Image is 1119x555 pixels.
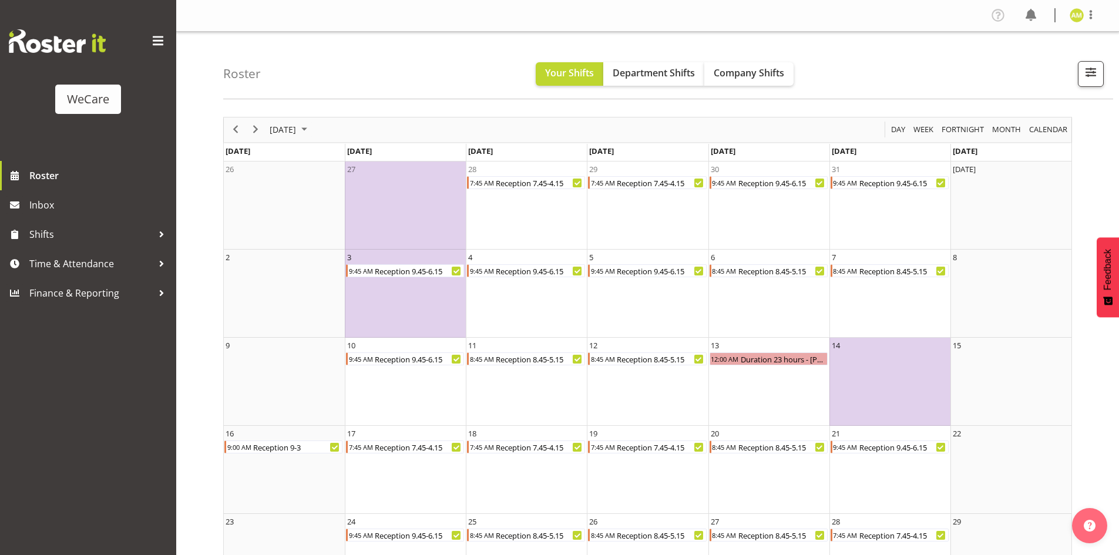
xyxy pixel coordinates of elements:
div: 23 [226,516,234,527]
button: Fortnight [940,122,986,137]
div: Reception 9.45-6.15 [737,177,827,189]
td: Thursday, November 6, 2025 [708,250,829,338]
div: 7:45 AM [590,177,616,189]
div: 7:45 AM [469,441,495,453]
div: 8 [953,251,957,263]
div: 21 [832,428,840,439]
div: 8:45 AM [711,265,737,277]
td: Friday, October 31, 2025 [829,162,950,250]
div: 14 [832,339,840,351]
div: Reception 9.45-6.15 [616,265,705,277]
div: Reception 8.45-5.15 Begin From Friday, November 7, 2025 at 8:45:00 AM GMT+13:00 Ends At Friday, N... [831,264,949,277]
div: 9 [226,339,230,351]
div: Reception 9.45-6.15 Begin From Monday, November 24, 2025 at 9:45:00 AM GMT+13:00 Ends At Monday, ... [346,529,464,541]
div: Reception 8.45-5.15 Begin From Thursday, November 6, 2025 at 8:45:00 AM GMT+13:00 Ends At Thursda... [710,264,828,277]
span: Week [912,122,935,137]
button: Your Shifts [536,62,603,86]
div: Reception 8.45-5.15 [495,353,584,365]
div: 30 [711,163,719,175]
div: Reception 9.45-6.15 Begin From Friday, October 31, 2025 at 9:45:00 AM GMT+13:00 Ends At Friday, O... [831,176,949,189]
span: [DATE] [468,146,493,156]
div: Reception 9-3 [252,441,342,453]
div: 25 [468,516,476,527]
td: Tuesday, November 4, 2025 [466,250,587,338]
div: 12:00 AM [710,353,740,365]
div: Reception 7.45-4.15 Begin From Friday, November 28, 2025 at 7:45:00 AM GMT+13:00 Ends At Friday, ... [831,529,949,541]
button: Filter Shifts [1078,61,1104,87]
div: Reception 7.45-4.15 [858,529,948,541]
button: Month [1027,122,1070,137]
div: Reception 9.45-6.15 [374,353,463,365]
span: Inbox [29,196,170,214]
div: Reception 9.45-6.15 [374,529,463,541]
div: 17 [347,428,355,439]
span: Company Shifts [714,66,784,79]
td: Saturday, November 1, 2025 [950,162,1071,250]
td: Tuesday, October 28, 2025 [466,162,587,250]
div: Reception 9.45-6.15 [858,177,948,189]
span: Feedback [1103,249,1113,290]
div: 8:45 AM [711,441,737,453]
div: Reception 8.45-5.15 Begin From Tuesday, November 25, 2025 at 8:45:00 AM GMT+13:00 Ends At Tuesday... [467,529,585,541]
td: Tuesday, November 18, 2025 [466,426,587,514]
button: Department Shifts [603,62,704,86]
div: 8:45 AM [469,353,495,365]
div: 9:45 AM [590,265,616,277]
div: 26 [226,163,234,175]
td: Friday, November 7, 2025 [829,250,950,338]
div: Reception 8.45-5.15 Begin From Thursday, November 27, 2025 at 8:45:00 AM GMT+13:00 Ends At Thursd... [710,529,828,541]
span: [DATE] [711,146,735,156]
div: Reception 7.45-4.15 Begin From Tuesday, October 28, 2025 at 7:45:00 AM GMT+13:00 Ends At Tuesday,... [467,176,585,189]
div: Reception 7.45-4.15 Begin From Monday, November 17, 2025 at 7:45:00 AM GMT+13:00 Ends At Monday, ... [346,440,464,453]
span: Department Shifts [613,66,695,79]
button: Timeline Month [990,122,1023,137]
td: Saturday, November 8, 2025 [950,250,1071,338]
span: Time & Attendance [29,255,153,273]
div: Reception 9.45-6.15 Begin From Thursday, October 30, 2025 at 9:45:00 AM GMT+13:00 Ends At Thursda... [710,176,828,189]
img: antonia-mao10998.jpg [1070,8,1084,22]
div: 24 [347,516,355,527]
div: Reception 7.45-4.15 [374,441,463,453]
div: 10 [347,339,355,351]
div: Reception 9.45-6.15 [495,265,584,277]
div: Reception 8.45-5.15 [737,265,827,277]
div: 4 [468,251,472,263]
td: Thursday, October 30, 2025 [708,162,829,250]
td: Thursday, November 20, 2025 [708,426,829,514]
td: Monday, November 10, 2025 [345,338,466,426]
div: Reception 8.45-5.15 [737,441,827,453]
td: Sunday, November 2, 2025 [224,250,345,338]
div: Reception 8.45-5.15 Begin From Wednesday, November 12, 2025 at 8:45:00 AM GMT+13:00 Ends At Wedne... [588,352,706,365]
div: 22 [953,428,961,439]
div: [DATE] [953,163,976,175]
span: Shifts [29,226,153,243]
div: 7:45 AM [590,441,616,453]
div: Reception 7.45-4.15 [616,177,705,189]
div: 7:45 AM [832,529,858,541]
img: Rosterit website logo [9,29,106,53]
div: 9:45 AM [832,441,858,453]
div: Reception 9.45-6.15 Begin From Tuesday, November 4, 2025 at 9:45:00 AM GMT+13:00 Ends At Tuesday,... [467,264,585,277]
div: 27 [711,516,719,527]
span: Month [991,122,1022,137]
div: 7:45 AM [348,441,374,453]
td: Sunday, November 16, 2025 [224,426,345,514]
div: 3 [347,251,351,263]
span: [DATE] [268,122,297,137]
div: 9:45 AM [348,265,374,277]
div: Reception 8.45-5.15 Begin From Wednesday, November 26, 2025 at 8:45:00 AM GMT+13:00 Ends At Wedne... [588,529,706,541]
td: Saturday, November 15, 2025 [950,338,1071,426]
div: 13 [711,339,719,351]
span: Finance & Reporting [29,284,153,302]
div: 16 [226,428,234,439]
button: Timeline Week [912,122,936,137]
td: Wednesday, November 12, 2025 [587,338,708,426]
button: Timeline Day [889,122,908,137]
span: Day [890,122,906,137]
div: Reception 7.45-4.15 [616,441,705,453]
div: 28 [468,163,476,175]
div: 18 [468,428,476,439]
button: Next [248,122,264,137]
button: Feedback - Show survey [1097,237,1119,317]
div: 9:45 AM [469,265,495,277]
